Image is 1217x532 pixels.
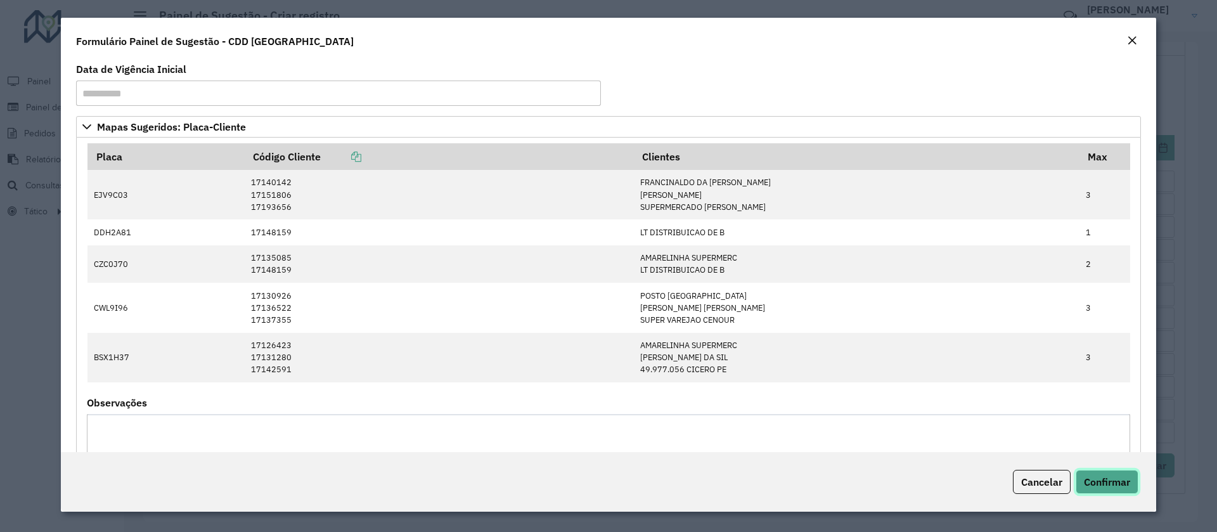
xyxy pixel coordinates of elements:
span: Cancelar [1021,476,1062,488]
th: Clientes [634,143,1079,170]
td: EJV9C03 [87,170,245,219]
td: AMARELINHA SUPERMERC LT DISTRIBUICAO DE B [634,245,1079,283]
span: Mapas Sugeridos: Placa-Cliente [97,122,246,132]
td: 17148159 [244,219,633,245]
td: CZC0J70 [87,245,245,283]
a: Mapas Sugeridos: Placa-Cliente [76,116,1141,138]
td: POSTO [GEOGRAPHIC_DATA] [PERSON_NAME] [PERSON_NAME] SUPER VAREJAO CENOUR [634,283,1079,333]
td: FRANCINALDO DA [PERSON_NAME] [PERSON_NAME] SUPERMERCADO [PERSON_NAME] [634,170,1079,219]
h4: Formulário Painel de Sugestão - CDD [GEOGRAPHIC_DATA] [76,34,354,49]
td: 17130926 17136522 17137355 [244,283,633,333]
a: Copiar [321,150,361,163]
th: Max [1079,143,1130,170]
button: Confirmar [1076,470,1138,494]
span: Confirmar [1084,476,1130,488]
label: Data de Vigência Inicial [76,62,186,77]
td: 2 [1079,245,1130,283]
td: 1 [1079,219,1130,245]
td: BSX1H37 [87,333,245,383]
em: Fechar [1127,36,1137,46]
td: 17140142 17151806 17193656 [244,170,633,219]
td: LT DISTRIBUICAO DE B [634,219,1079,245]
label: Observações [87,395,147,410]
td: 17126423 17131280 17142591 [244,333,633,383]
td: AMARELINHA SUPERMERC [PERSON_NAME] DA SIL 49.977.056 CICERO PE [634,333,1079,383]
td: DDH2A81 [87,219,245,245]
td: 3 [1079,333,1130,383]
td: 3 [1079,170,1130,219]
button: Cancelar [1013,470,1071,494]
td: 17135085 17148159 [244,245,633,283]
td: CWL9I96 [87,283,245,333]
th: Placa [87,143,245,170]
button: Close [1123,33,1141,49]
td: 3 [1079,283,1130,333]
th: Código Cliente [244,143,633,170]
